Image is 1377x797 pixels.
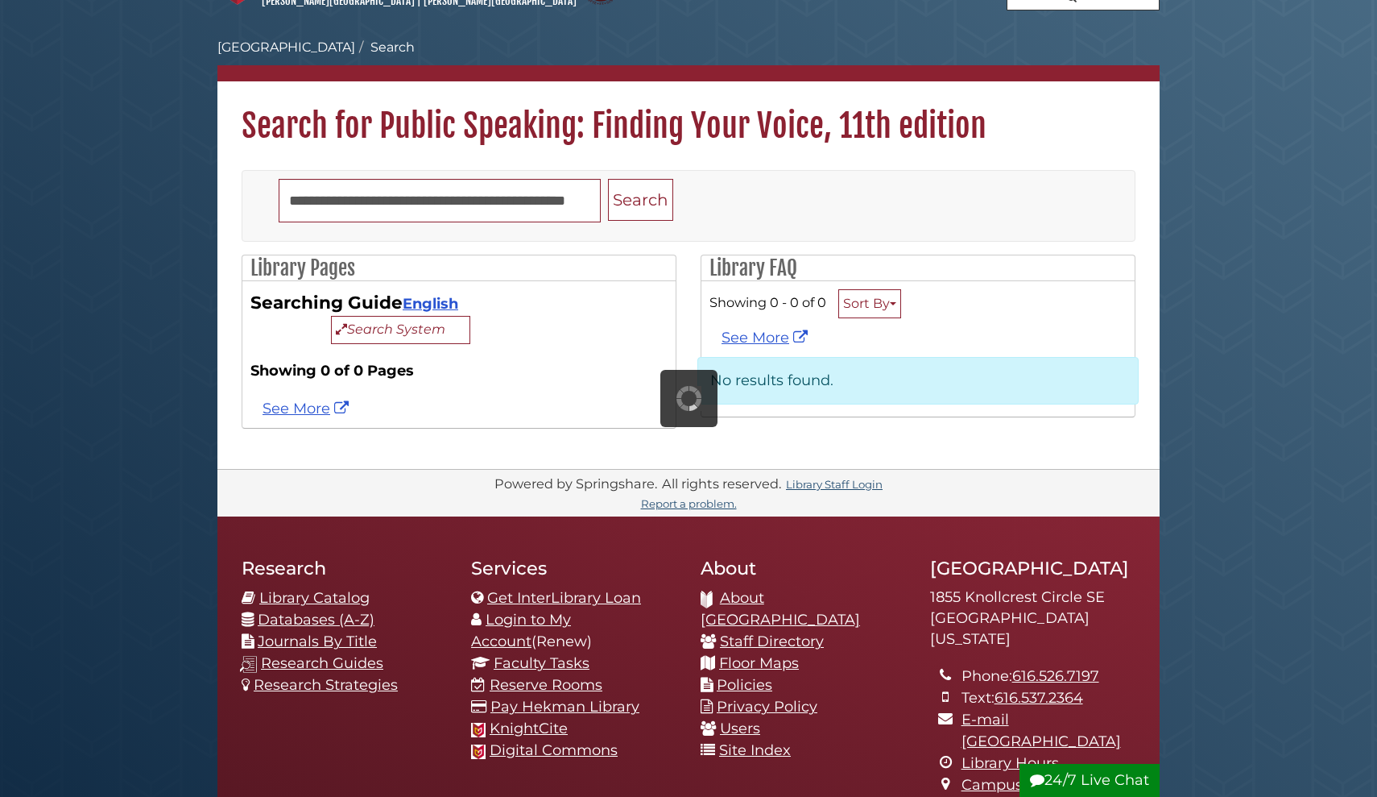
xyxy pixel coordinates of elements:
[961,687,1135,709] li: Text:
[217,38,1160,81] nav: breadcrumb
[217,39,355,55] a: [GEOGRAPHIC_DATA]
[471,557,676,579] h2: Services
[471,609,676,653] li: (Renew)
[259,589,370,607] a: Library Catalog
[719,741,791,759] a: Site Index
[719,654,799,672] a: Floor Maps
[471,745,486,759] img: Calvin favicon logo
[994,689,1083,707] a: 616.537.2364
[254,676,398,694] a: Research Strategies
[487,589,641,607] a: Get InterLibrary Loan
[641,497,737,510] a: Report a problem.
[355,38,415,57] li: Search
[490,676,602,694] a: Reserve Rooms
[1019,764,1160,797] button: 24/7 Live Chat
[676,386,701,411] img: Working...
[492,475,660,492] div: Powered by Springshare.
[471,723,486,737] img: Calvin favicon logo
[717,676,772,694] a: Policies
[838,289,901,318] button: Sort By
[263,400,353,417] a: See more Public Speaking: Finding Your Voice, 11th edition results
[261,654,383,672] a: Research Guides
[494,654,589,672] a: Faculty Tasks
[471,611,571,650] a: Login to My Account
[608,179,673,222] button: Search
[961,666,1135,687] li: Phone:
[240,656,257,673] img: research-guides-icon-white_37x37.png
[490,720,568,737] a: KnightCite
[961,711,1121,750] a: E-mail [GEOGRAPHIC_DATA]
[786,478,883,491] a: Library Staff Login
[250,289,668,344] div: Searching Guide
[660,475,784,492] div: All rights reserved.
[403,295,458,313] a: English
[331,316,470,344] button: Search System
[490,698,639,716] a: Pay Hekman Library
[961,754,1059,772] a: Library Hours
[722,329,812,347] a: See More
[930,587,1135,650] address: 1855 Knollcrest Circle SE [GEOGRAPHIC_DATA][US_STATE]
[258,633,377,650] a: Journals By Title
[930,557,1135,579] h2: [GEOGRAPHIC_DATA]
[717,698,817,716] a: Privacy Policy
[217,81,1160,146] h1: Search for Public Speaking: Finding Your Voice, 11th edition
[1012,667,1099,685] a: 616.526.7197
[720,720,760,737] a: Users
[242,557,447,579] h2: Research
[720,633,824,650] a: Staff Directory
[701,255,1135,281] h2: Library FAQ
[258,611,374,629] a: Databases (A-Z)
[490,741,618,759] a: Digital Commons
[709,294,826,310] span: Showing 0 - 0 of 0
[242,255,676,281] h2: Library Pages
[697,357,1139,405] p: No results found.
[250,360,668,382] strong: Showing 0 of 0 Pages
[701,557,906,579] h2: About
